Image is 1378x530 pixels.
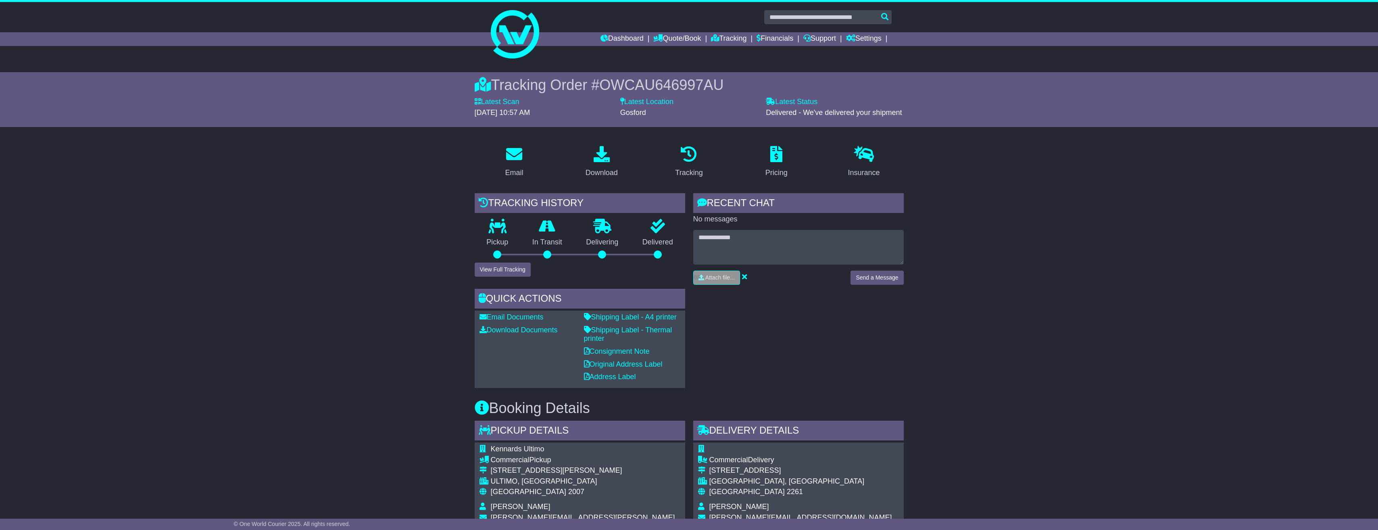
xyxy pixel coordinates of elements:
div: Email [505,167,523,178]
div: [STREET_ADDRESS] [709,466,892,475]
div: Quick Actions [475,289,685,311]
span: OWCAU646997AU [599,77,723,93]
a: Pricing [760,143,793,181]
span: [GEOGRAPHIC_DATA] [709,488,785,496]
a: Dashboard [600,32,644,46]
a: Download Documents [479,326,558,334]
div: Delivery [709,456,892,465]
p: In Transit [520,238,574,247]
a: Tracking [670,143,708,181]
span: Commercial [491,456,530,464]
div: Pickup [491,456,680,465]
label: Latest Scan [475,98,519,106]
a: Quote/Book [653,32,701,46]
a: Financials [757,32,793,46]
a: Address Label [584,373,636,381]
span: [DATE] 10:57 AM [475,109,530,117]
button: Send a Message [851,271,903,285]
span: © One World Courier 2025. All rights reserved. [234,521,350,527]
span: Commercial [709,456,748,464]
div: [STREET_ADDRESS][PERSON_NAME] [491,466,680,475]
div: Tracking Order # [475,76,904,94]
div: RECENT CHAT [693,193,904,215]
div: Pickup Details [475,421,685,442]
a: Tracking [711,32,746,46]
button: View Full Tracking [475,263,531,277]
span: 2007 [568,488,584,496]
span: Gosford [620,109,646,117]
a: Download [580,143,623,181]
span: 2261 [787,488,803,496]
div: [GEOGRAPHIC_DATA], [GEOGRAPHIC_DATA] [709,477,892,486]
a: Settings [846,32,882,46]
div: Tracking history [475,193,685,215]
label: Latest Location [620,98,673,106]
p: Delivering [574,238,631,247]
p: Delivered [630,238,685,247]
h3: Booking Details [475,400,904,416]
div: ULTIMO, [GEOGRAPHIC_DATA] [491,477,680,486]
div: Insurance [848,167,880,178]
a: Shipping Label - A4 printer [584,313,677,321]
a: Support [803,32,836,46]
a: Original Address Label [584,360,663,368]
span: [PERSON_NAME] [709,503,769,511]
a: Email Documents [479,313,544,321]
p: No messages [693,215,904,224]
div: Pricing [765,167,788,178]
div: Download [586,167,618,178]
label: Latest Status [766,98,817,106]
span: Delivered - We've delivered your shipment [766,109,902,117]
span: [GEOGRAPHIC_DATA] [491,488,566,496]
span: Kennards Ultimo [491,445,544,453]
a: Email [500,143,528,181]
div: Tracking [675,167,703,178]
a: Consignment Note [584,347,650,355]
p: Pickup [475,238,521,247]
a: Shipping Label - Thermal printer [584,326,672,343]
div: Delivery Details [693,421,904,442]
span: [PERSON_NAME] [491,503,550,511]
span: [PERSON_NAME][EMAIL_ADDRESS][DOMAIN_NAME] [709,513,892,522]
a: Insurance [843,143,885,181]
